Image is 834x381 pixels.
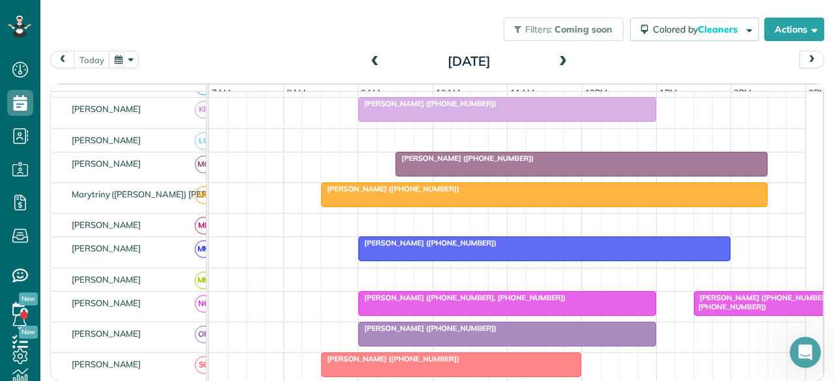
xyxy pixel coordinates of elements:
[799,51,824,68] button: next
[764,18,824,41] button: Actions
[554,23,613,35] span: Coming soon
[69,298,144,308] span: [PERSON_NAME]
[195,326,212,343] span: OR
[358,87,382,98] span: 9am
[195,101,212,119] span: KR
[69,135,144,145] span: [PERSON_NAME]
[195,295,212,313] span: NC
[74,51,110,68] button: today
[806,87,829,98] span: 3pm
[582,87,611,98] span: 12pm
[69,328,144,339] span: [PERSON_NAME]
[525,23,553,35] span: Filters:
[195,240,212,258] span: MM
[790,337,821,368] iframe: Intercom live chat
[195,156,212,173] span: MG
[69,274,144,285] span: [PERSON_NAME]
[209,87,233,98] span: 7am
[358,99,497,108] span: [PERSON_NAME] ([PHONE_NUMBER])
[284,87,308,98] span: 8am
[358,324,497,333] span: [PERSON_NAME] ([PHONE_NUMBER])
[69,189,260,199] span: Marytriny ([PERSON_NAME]) [PERSON_NAME]
[69,219,144,230] span: [PERSON_NAME]
[698,23,740,35] span: Cleaners
[69,158,144,169] span: [PERSON_NAME]
[69,243,144,253] span: [PERSON_NAME]
[358,293,566,302] span: [PERSON_NAME] ([PHONE_NUMBER], [PHONE_NUMBER])
[657,87,680,98] span: 1pm
[395,154,534,163] span: [PERSON_NAME] ([PHONE_NUMBER])
[69,104,144,114] span: [PERSON_NAME]
[321,184,460,193] span: [PERSON_NAME] ([PHONE_NUMBER])
[321,354,460,363] span: [PERSON_NAME] ([PHONE_NUMBER])
[358,238,497,247] span: [PERSON_NAME] ([PHONE_NUMBER])
[630,18,759,41] button: Colored byCleaners
[653,23,742,35] span: Colored by
[195,217,212,234] span: ML
[50,51,75,68] button: prev
[69,359,144,369] span: [PERSON_NAME]
[731,87,754,98] span: 2pm
[195,356,212,374] span: SC
[195,186,212,204] span: ME
[433,87,463,98] span: 10am
[195,132,212,150] span: LC
[195,272,212,289] span: MM
[388,54,551,68] h2: [DATE]
[19,292,38,305] span: New
[508,87,537,98] span: 11am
